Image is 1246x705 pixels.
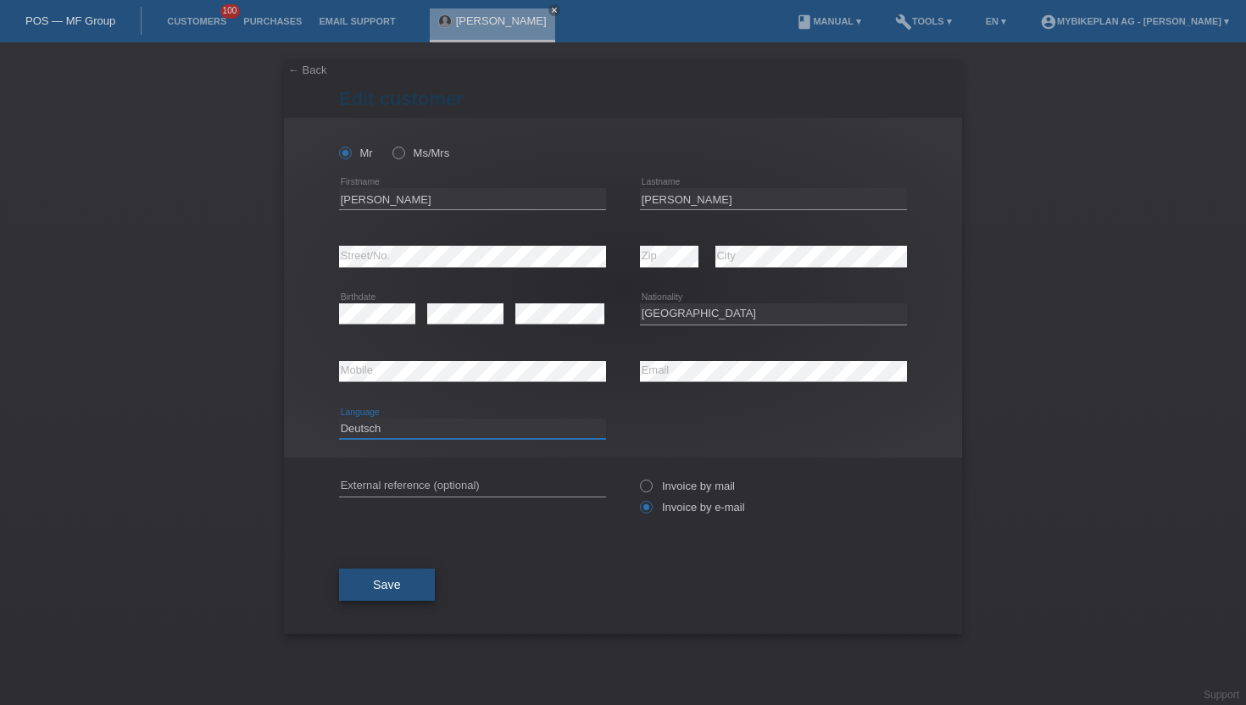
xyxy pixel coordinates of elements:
label: Invoice by mail [640,480,735,492]
a: Email Support [310,16,403,26]
input: Mr [339,147,350,158]
label: Mr [339,147,373,159]
i: account_circle [1040,14,1057,31]
span: Save [373,578,401,591]
a: POS — MF Group [25,14,115,27]
label: Invoice by e-mail [640,501,745,513]
a: Customers [159,16,235,26]
input: Invoice by mail [640,480,651,501]
a: EN ▾ [977,16,1015,26]
a: [PERSON_NAME] [456,14,547,27]
i: book [796,14,813,31]
a: close [548,4,560,16]
input: Ms/Mrs [392,147,403,158]
label: Ms/Mrs [392,147,449,159]
a: bookManual ▾ [787,16,870,26]
h1: Edit customer [339,88,907,109]
i: close [550,6,559,14]
i: build [895,14,912,31]
a: Purchases [235,16,310,26]
a: account_circleMybikeplan AG - [PERSON_NAME] ▾ [1032,16,1238,26]
a: ← Back [288,64,327,76]
a: Support [1204,689,1239,701]
a: buildTools ▾ [887,16,960,26]
span: 100 [220,4,241,19]
input: Invoice by e-mail [640,501,651,522]
button: Save [339,569,435,601]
